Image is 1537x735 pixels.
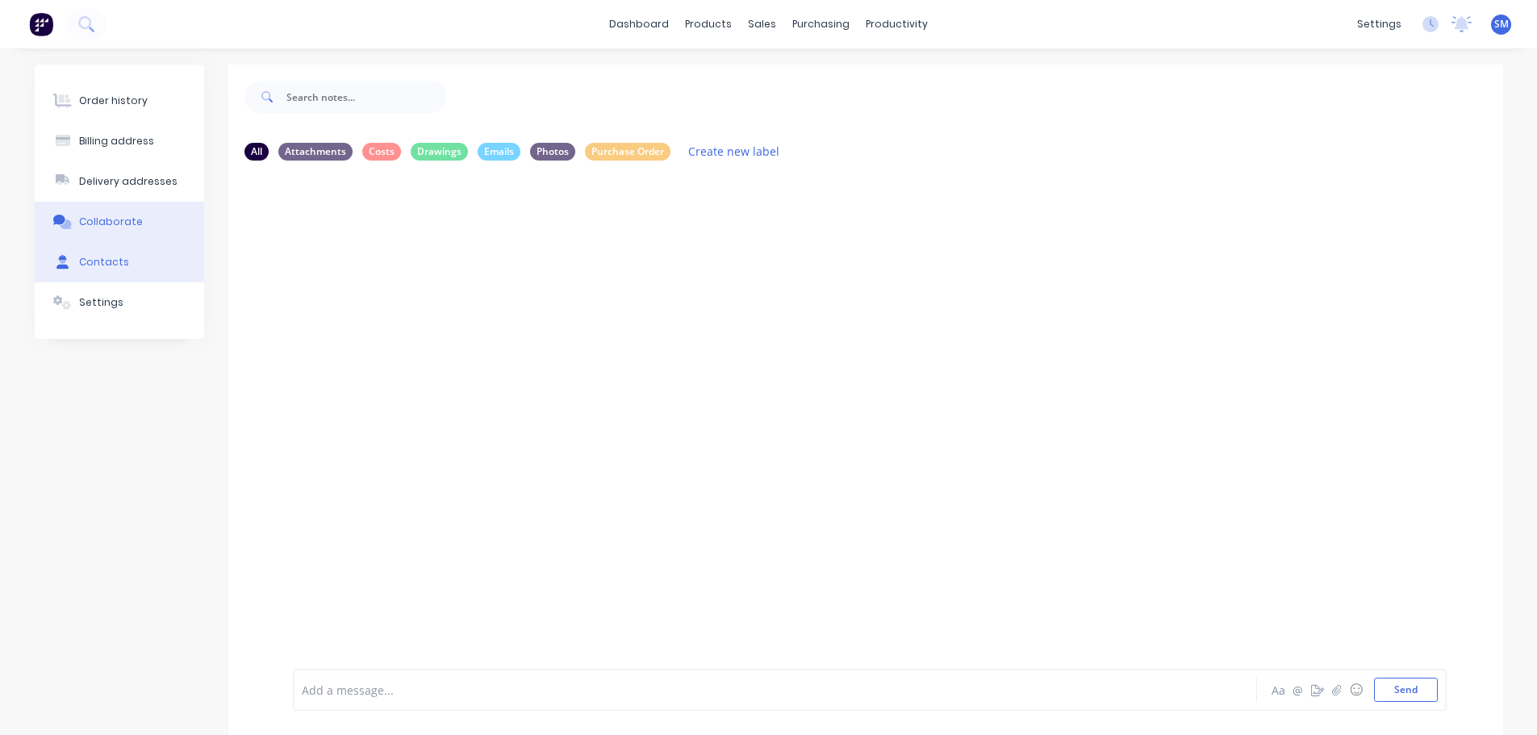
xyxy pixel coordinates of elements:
[784,12,858,36] div: purchasing
[680,140,788,162] button: Create new label
[1349,12,1410,36] div: settings
[411,143,468,161] div: Drawings
[1374,678,1438,702] button: Send
[79,174,178,189] div: Delivery addresses
[35,242,204,282] button: Contacts
[35,161,204,202] button: Delivery addresses
[530,143,575,161] div: Photos
[601,12,677,36] a: dashboard
[79,295,123,310] div: Settings
[29,12,53,36] img: Factory
[35,121,204,161] button: Billing address
[79,94,148,108] div: Order history
[278,143,353,161] div: Attachments
[585,143,670,161] div: Purchase Order
[79,215,143,229] div: Collaborate
[740,12,784,36] div: sales
[858,12,936,36] div: productivity
[79,134,154,148] div: Billing address
[35,81,204,121] button: Order history
[79,255,129,269] div: Contacts
[677,12,740,36] div: products
[1269,680,1288,700] button: Aa
[1288,680,1308,700] button: @
[35,282,204,323] button: Settings
[478,143,520,161] div: Emails
[1347,680,1366,700] button: ☺
[286,81,446,113] input: Search notes...
[362,143,401,161] div: Costs
[35,202,204,242] button: Collaborate
[244,143,269,161] div: All
[1494,17,1509,31] span: SM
